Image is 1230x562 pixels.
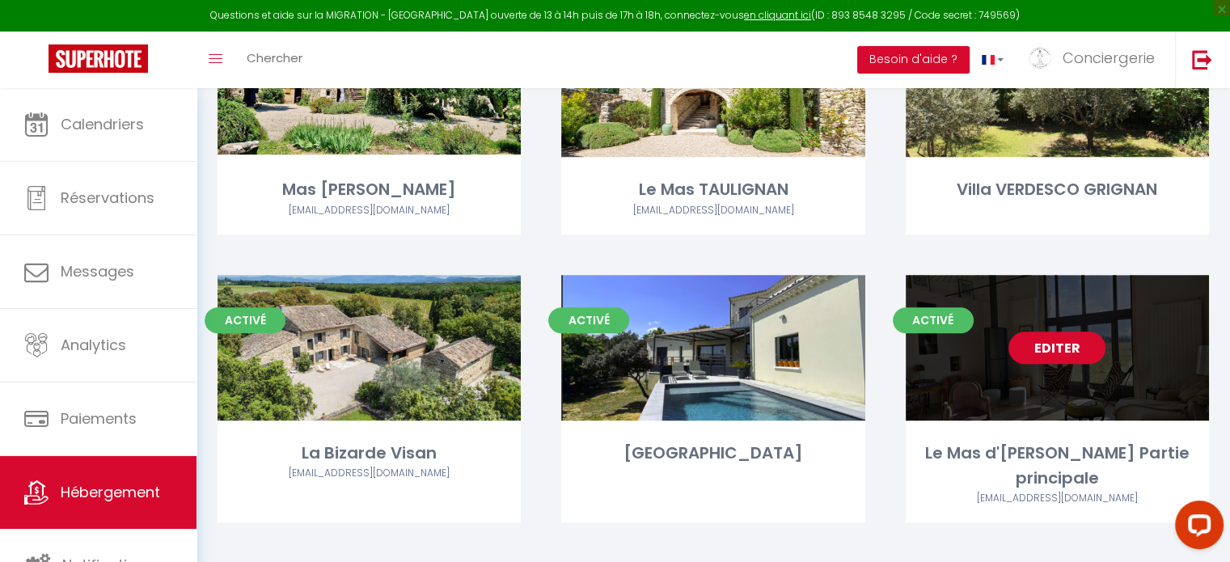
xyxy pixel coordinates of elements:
span: Activé [548,307,629,333]
div: Airbnb [218,203,521,218]
a: Chercher [235,32,315,88]
span: Activé [893,307,974,333]
span: Hébergement [61,482,160,502]
img: Super Booking [49,44,148,73]
a: ... Conciergerie [1016,32,1175,88]
span: Messages [61,261,134,281]
button: Besoin d'aide ? [857,46,970,74]
div: [GEOGRAPHIC_DATA] [561,441,864,466]
a: Editer [321,332,418,364]
a: Editer [665,332,762,364]
div: Airbnb [906,491,1209,506]
div: Villa VERDESCO GRIGNAN [906,177,1209,202]
iframe: LiveChat chat widget [1162,494,1230,562]
div: Le Mas d'[PERSON_NAME] Partie principale [906,441,1209,492]
a: en cliquant ici [744,8,811,22]
div: Airbnb [561,203,864,218]
span: Analytics [61,335,126,355]
span: Calendriers [61,114,144,134]
div: La Bizarde Visan [218,441,521,466]
span: Activé [205,307,285,333]
span: Réservations [61,188,154,208]
span: Chercher [247,49,302,66]
a: Editer [1008,332,1105,364]
div: Le Mas TAULIGNAN [561,177,864,202]
img: ... [1028,46,1052,70]
span: Conciergerie [1063,48,1155,68]
img: logout [1192,49,1212,70]
div: Airbnb [218,466,521,481]
span: Paiements [61,408,137,429]
div: Mas [PERSON_NAME] [218,177,521,202]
